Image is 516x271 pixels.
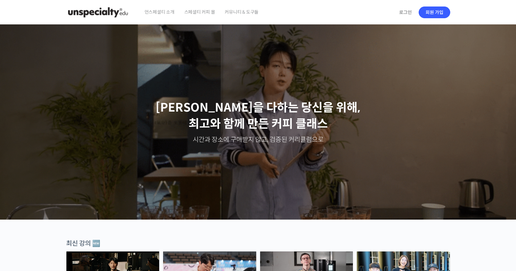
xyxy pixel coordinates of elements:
[7,135,510,144] p: 시간과 장소에 구애받지 않고, 검증된 커리큘럼으로
[66,239,450,248] div: 최신 강의 🆕
[7,100,510,132] p: [PERSON_NAME]을 다하는 당신을 위해, 최고와 함께 만든 커피 클래스
[395,5,416,20] a: 로그인
[419,7,450,18] a: 회원 가입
